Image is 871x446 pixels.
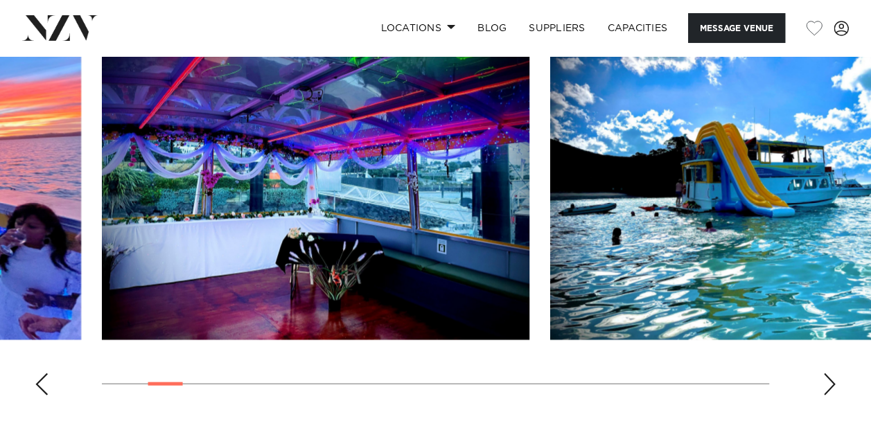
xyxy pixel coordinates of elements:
[102,26,529,340] swiper-slide: 3 / 29
[22,15,98,40] img: nzv-logo.png
[466,13,518,43] a: BLOG
[688,13,785,43] button: Message Venue
[518,13,596,43] a: SUPPLIERS
[369,13,466,43] a: Locations
[597,13,679,43] a: Capacities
